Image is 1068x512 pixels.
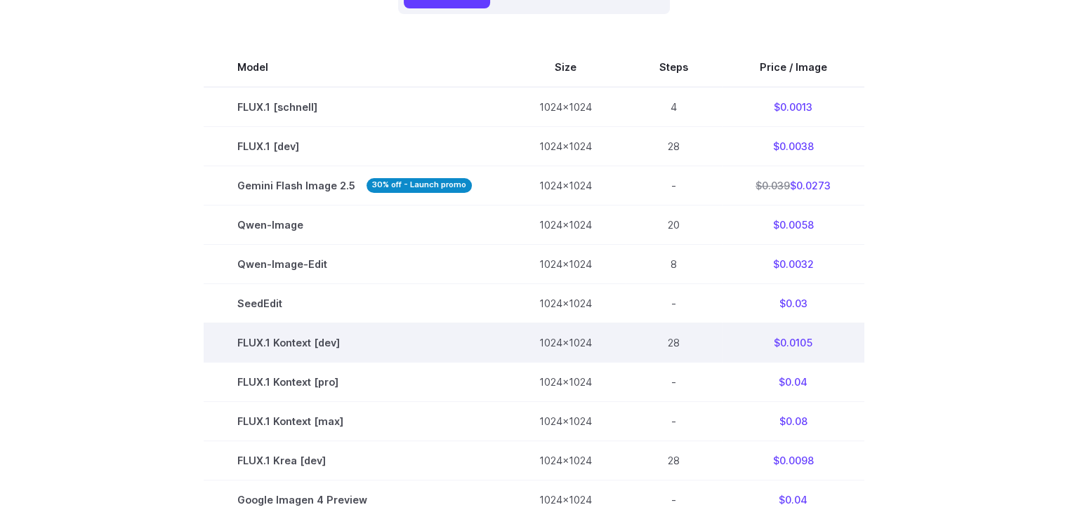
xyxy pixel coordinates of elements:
[722,166,864,205] td: $0.0273
[756,180,790,191] s: $0.039
[722,441,864,480] td: $0.0098
[722,401,864,440] td: $0.08
[626,126,722,166] td: 28
[722,244,864,283] td: $0.0032
[722,323,864,362] td: $0.0105
[204,441,506,480] td: FLUX.1 Krea [dev]
[626,401,722,440] td: -
[204,244,506,283] td: Qwen-Image-Edit
[204,283,506,323] td: SeedEdit
[626,48,722,87] th: Steps
[626,441,722,480] td: 28
[626,205,722,244] td: 20
[204,87,506,127] td: FLUX.1 [schnell]
[237,177,472,194] span: Gemini Flash Image 2.5
[722,362,864,401] td: $0.04
[722,48,864,87] th: Price / Image
[506,362,626,401] td: 1024x1024
[506,323,626,362] td: 1024x1024
[722,87,864,127] td: $0.0013
[506,87,626,127] td: 1024x1024
[506,48,626,87] th: Size
[506,126,626,166] td: 1024x1024
[626,283,722,323] td: -
[506,244,626,283] td: 1024x1024
[626,166,722,205] td: -
[506,441,626,480] td: 1024x1024
[367,178,472,193] strong: 30% off - Launch promo
[506,283,626,323] td: 1024x1024
[506,401,626,440] td: 1024x1024
[204,48,506,87] th: Model
[722,126,864,166] td: $0.0038
[722,205,864,244] td: $0.0058
[204,126,506,166] td: FLUX.1 [dev]
[722,283,864,323] td: $0.03
[204,401,506,440] td: FLUX.1 Kontext [max]
[204,362,506,401] td: FLUX.1 Kontext [pro]
[626,244,722,283] td: 8
[204,323,506,362] td: FLUX.1 Kontext [dev]
[506,166,626,205] td: 1024x1024
[506,205,626,244] td: 1024x1024
[204,205,506,244] td: Qwen-Image
[626,323,722,362] td: 28
[626,87,722,127] td: 4
[626,362,722,401] td: -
